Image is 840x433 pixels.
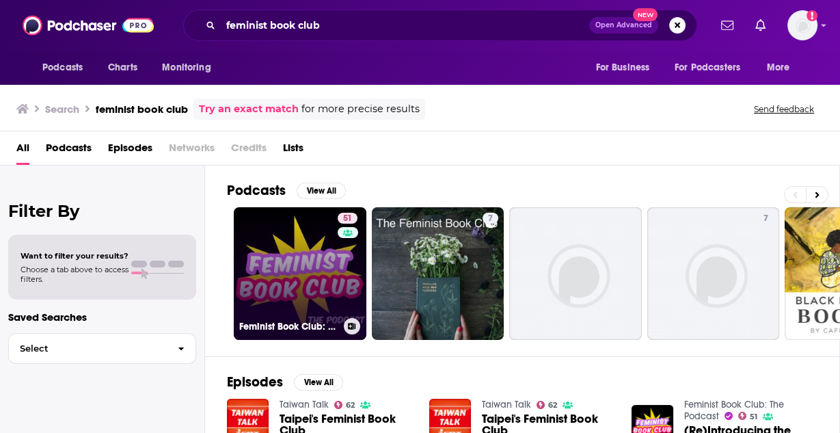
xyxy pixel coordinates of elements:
span: More [767,58,790,77]
span: 7 [488,212,493,226]
a: Episodes [108,137,152,165]
a: Taiwan Talk [482,399,531,410]
span: Networks [169,137,215,165]
a: Taiwan Talk [280,399,329,410]
input: Search podcasts, credits, & more... [221,14,589,36]
div: Search podcasts, credits, & more... [183,10,697,41]
span: For Business [595,58,649,77]
span: Want to filter your results? [21,251,128,261]
img: Podchaser - Follow, Share and Rate Podcasts [23,12,154,38]
a: Try an exact match [199,101,299,117]
a: 7 [372,207,504,340]
a: Podcasts [46,137,92,165]
a: Feminist Book Club: The Podcast [684,399,784,422]
button: open menu [666,55,760,81]
h3: Feminist Book Club: The Podcast [239,321,338,332]
span: For Podcasters [675,58,740,77]
button: Open AdvancedNew [589,17,658,34]
a: PodcastsView All [227,182,346,199]
button: Select [8,333,196,364]
a: Charts [99,55,146,81]
button: View All [297,183,346,199]
img: User Profile [787,10,817,40]
a: 51 [738,412,758,420]
h2: Filter By [8,201,196,221]
span: for more precise results [301,101,420,117]
button: open menu [586,55,666,81]
button: open menu [33,55,100,81]
h2: Episodes [227,373,283,391]
a: Show notifications dropdown [750,14,771,37]
span: 62 [548,402,557,408]
h3: feminist book club [96,103,188,116]
a: 62 [334,401,355,409]
a: 7 [647,207,780,340]
a: All [16,137,29,165]
a: Show notifications dropdown [716,14,739,37]
span: Podcasts [42,58,83,77]
h2: Podcasts [227,182,286,199]
a: 7 [758,213,774,224]
p: Saved Searches [8,311,196,324]
span: Monitoring [162,58,211,77]
a: Lists [283,137,303,165]
h3: Search [45,103,79,116]
svg: Add a profile image [807,10,817,21]
span: 62 [346,402,355,408]
span: 51 [750,414,757,420]
a: 7 [483,213,498,224]
button: View All [294,374,343,391]
a: 51Feminist Book Club: The Podcast [234,207,366,340]
span: 51 [343,212,352,226]
button: open menu [757,55,807,81]
button: Show profile menu [787,10,817,40]
button: Send feedback [750,103,818,115]
span: Charts [108,58,137,77]
span: New [633,8,658,21]
a: 51 [338,213,357,224]
a: EpisodesView All [227,373,343,391]
span: Choose a tab above to access filters. [21,265,128,284]
a: 62 [537,401,558,409]
span: Select [9,344,167,353]
span: Open Advanced [595,22,652,29]
span: 7 [763,212,768,226]
span: Credits [231,137,267,165]
button: open menu [152,55,228,81]
span: Logged in as ereardon [787,10,817,40]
